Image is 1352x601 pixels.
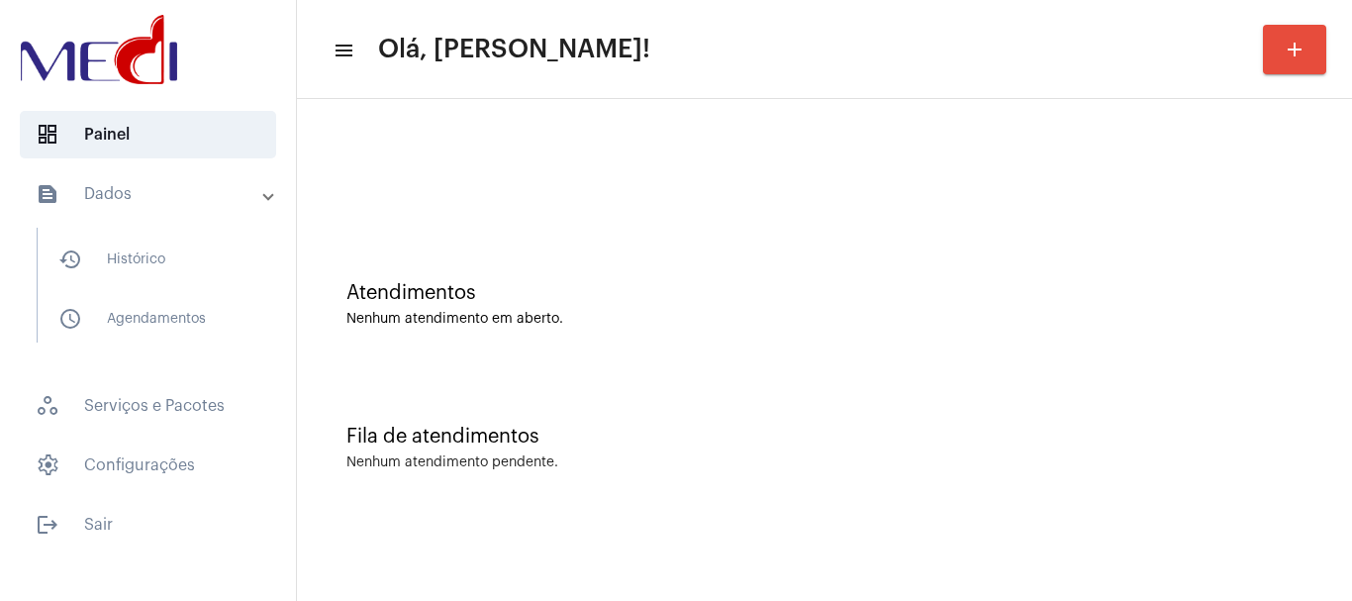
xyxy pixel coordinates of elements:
[20,501,276,549] span: Sair
[36,394,59,418] span: sidenav icon
[20,111,276,158] span: Painel
[1283,38,1306,61] mat-icon: add
[20,442,276,489] span: Configurações
[36,182,59,206] mat-icon: sidenav icon
[12,170,296,218] mat-expansion-panel-header: sidenav iconDados
[58,307,82,331] mat-icon: sidenav icon
[36,513,59,537] mat-icon: sidenav icon
[43,236,251,283] span: Histórico
[36,123,59,147] span: sidenav icon
[346,282,1303,304] div: Atendimentos
[16,10,182,89] img: d3a1b5fa-500b-b90f-5a1c-719c20e9830b.png
[346,426,1303,448] div: Fila de atendimentos
[333,39,352,62] mat-icon: sidenav icon
[36,182,264,206] mat-panel-title: Dados
[36,453,59,477] span: sidenav icon
[346,455,558,470] div: Nenhum atendimento pendente.
[43,295,251,343] span: Agendamentos
[12,218,296,370] div: sidenav iconDados
[58,248,82,271] mat-icon: sidenav icon
[378,34,650,65] span: Olá, [PERSON_NAME]!
[346,312,1303,327] div: Nenhum atendimento em aberto.
[20,382,276,430] span: Serviços e Pacotes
